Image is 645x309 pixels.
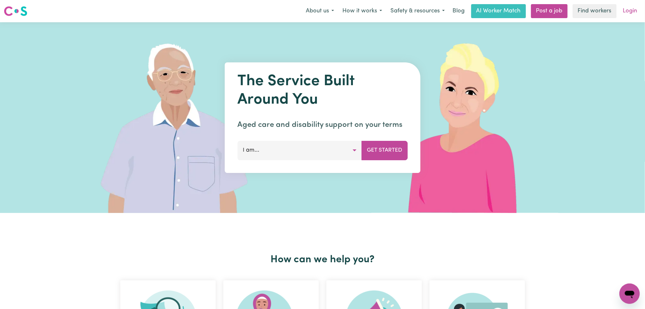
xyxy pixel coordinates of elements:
[4,4,27,18] a: Careseekers logo
[116,254,529,266] h2: How can we help you?
[531,4,568,18] a: Post a job
[237,72,408,109] h1: The Service Built Around You
[620,284,640,304] iframe: Button to launch messaging window
[449,4,469,18] a: Blog
[338,4,386,18] button: How it works
[237,119,408,131] p: Aged care and disability support on your terms
[302,4,338,18] button: About us
[386,4,449,18] button: Safety & resources
[4,5,27,17] img: Careseekers logo
[471,4,526,18] a: AI Worker Match
[573,4,617,18] a: Find workers
[619,4,641,18] a: Login
[237,141,362,160] button: I am...
[361,141,408,160] button: Get Started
